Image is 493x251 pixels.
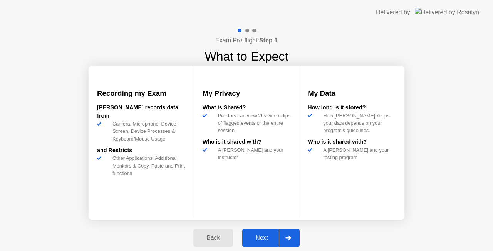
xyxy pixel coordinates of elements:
div: A [PERSON_NAME] and your instructor [215,146,291,161]
b: Step 1 [259,37,278,44]
div: Proctors can view 20s video clips of flagged events or the entire session [215,112,291,134]
div: A [PERSON_NAME] and your testing program [320,146,396,161]
img: Delivered by Rosalyn [415,8,479,17]
div: Other Applications, Additional Monitors & Copy, Paste and Print functions [109,154,185,177]
div: How [PERSON_NAME] keeps your data depends on your program’s guidelines. [320,112,396,134]
div: What is Shared? [203,103,291,112]
button: Back [193,229,233,247]
div: Next [245,234,279,241]
div: Who is it shared with? [203,138,291,146]
div: Who is it shared with? [308,138,396,146]
div: How long is it stored? [308,103,396,112]
h3: Recording my Exam [97,88,185,99]
div: and Restricts [97,146,185,155]
div: Delivered by [376,8,410,17]
div: [PERSON_NAME] records data from [97,103,185,120]
h3: My Privacy [203,88,291,99]
h3: My Data [308,88,396,99]
button: Next [242,229,300,247]
div: Back [196,234,231,241]
h4: Exam Pre-flight: [215,36,278,45]
h1: What to Expect [205,47,288,66]
div: Camera, Microphone, Device Screen, Device Processes & Keyboard/Mouse Usage [109,120,185,142]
